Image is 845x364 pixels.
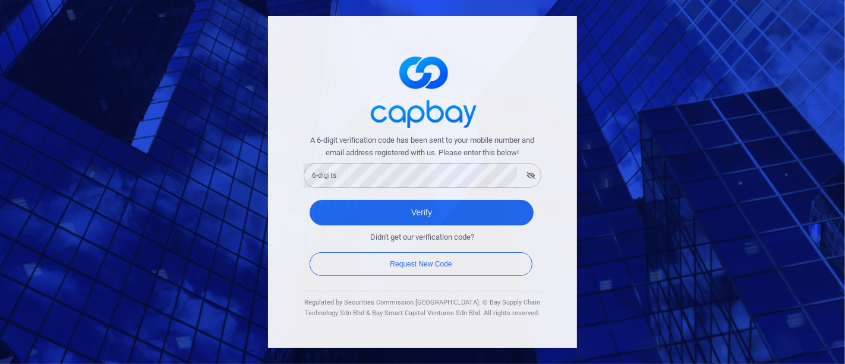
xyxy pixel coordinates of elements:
[310,252,532,276] button: Request New Code
[310,200,534,225] button: Verify
[371,231,475,244] span: Didn't get our verification code?
[304,297,541,318] div: Regulated by Securities Commission [GEOGRAPHIC_DATA]. © Bay Supply Chain Technology Sdn Bhd & Bay...
[304,134,541,159] span: A 6-digit verification code has been sent to your mobile number and email address registered with...
[363,46,482,134] img: logo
